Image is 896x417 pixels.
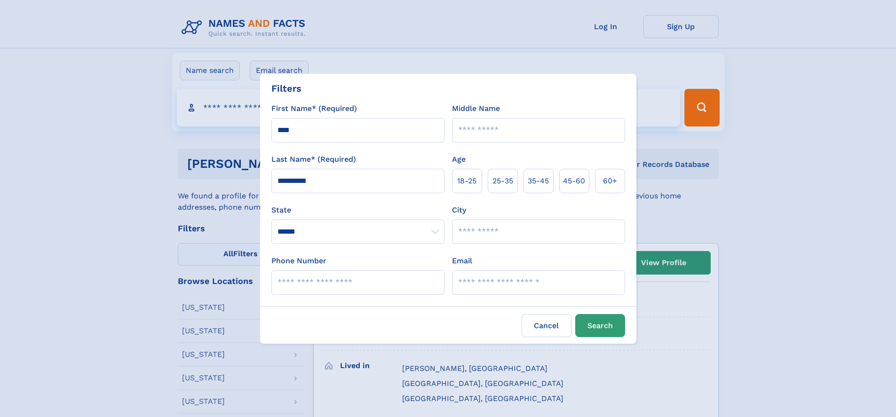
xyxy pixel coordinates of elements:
[271,255,326,267] label: Phone Number
[563,175,585,187] span: 45‑60
[603,175,617,187] span: 60+
[492,175,513,187] span: 25‑35
[522,314,571,337] label: Cancel
[271,205,444,216] label: State
[452,154,466,165] label: Age
[271,81,301,95] div: Filters
[452,205,466,216] label: City
[452,103,500,114] label: Middle Name
[575,314,625,337] button: Search
[271,103,357,114] label: First Name* (Required)
[457,175,476,187] span: 18‑25
[528,175,549,187] span: 35‑45
[452,255,472,267] label: Email
[271,154,356,165] label: Last Name* (Required)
